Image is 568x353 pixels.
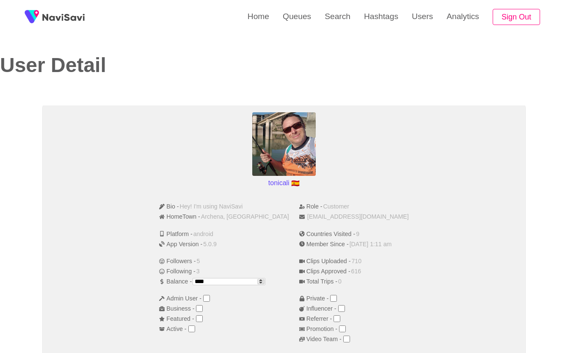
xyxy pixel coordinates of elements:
span: 5.0.9 [203,241,217,247]
span: Role - [299,203,323,210]
span: Clips Approved - [299,268,350,275]
span: Balance - [159,278,192,285]
span: Active - [159,325,186,332]
span: Referrer - [299,315,332,322]
span: Member Since - [299,241,349,247]
img: fireSpot [42,13,85,21]
span: 5 [197,258,200,264]
span: android [193,231,213,237]
span: Video Team - [299,336,342,342]
span: Influencer - [299,305,336,312]
span: Following - [159,268,195,275]
span: Archena, [GEOGRAPHIC_DATA] [201,213,289,220]
span: 0 [338,278,342,285]
span: Admin User - [159,295,201,302]
span: 9 [356,231,359,237]
span: Business - [159,305,194,312]
span: [EMAIL_ADDRESS][DOMAIN_NAME] [307,213,409,220]
button: Sign Out [493,9,540,25]
img: fireSpot [21,6,42,28]
span: App Version - [159,241,202,247]
span: 3 [196,268,200,275]
span: Spain flag [291,180,300,187]
span: Clips Uploaded - [299,258,351,264]
span: Countries Visited - [299,231,355,237]
span: Bio - [159,203,179,210]
span: Total Trips - [299,278,337,285]
span: Followers - [159,258,196,264]
span: Hey! I'm using NaviSavi [179,203,243,210]
span: Platform - [159,231,192,237]
span: 616 [351,268,361,275]
span: Featured - [159,315,194,322]
span: Customer [323,203,349,210]
span: 710 [351,258,361,264]
span: Private - [299,295,329,302]
p: tonicali [265,176,303,190]
span: HomeTown - [159,213,200,220]
span: [DATE] 1:11 am [350,241,392,247]
span: Promotion - [299,325,337,332]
